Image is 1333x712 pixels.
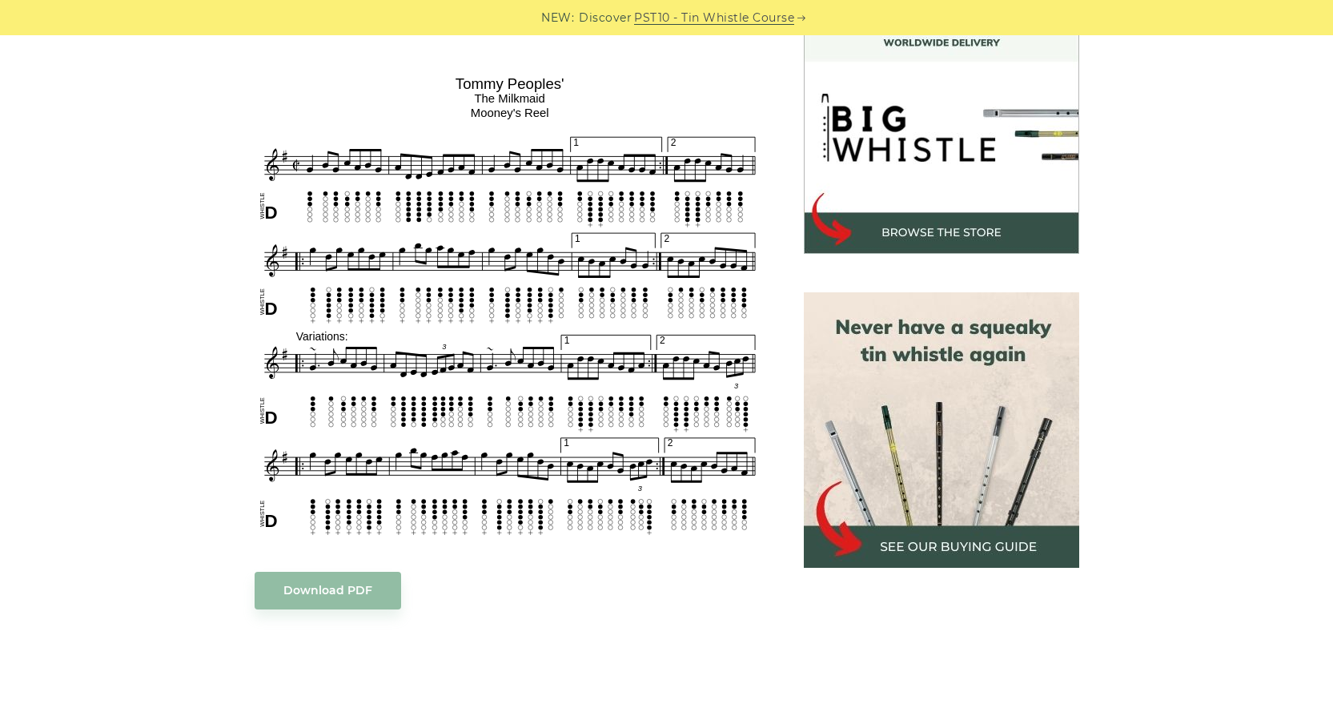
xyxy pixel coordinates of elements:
[579,9,632,27] span: Discover
[541,9,574,27] span: NEW:
[255,572,401,609] a: Download PDF
[634,9,794,27] a: PST10 - Tin Whistle Course
[255,70,765,539] img: Tommy Peoples' Tin Whistle Tabs & Sheet Music
[804,292,1079,568] img: tin whistle buying guide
